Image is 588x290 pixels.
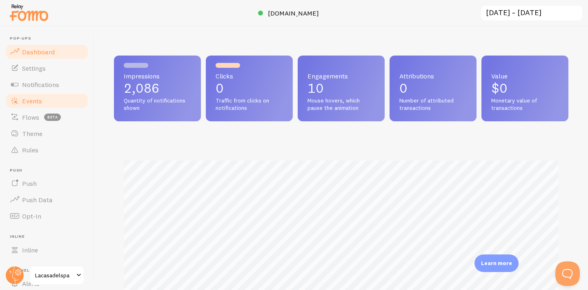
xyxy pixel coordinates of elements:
a: Flows beta [5,109,89,125]
span: Traffic from clicks on notifications [216,97,283,112]
span: Lacasadelspa [35,270,74,280]
a: Events [5,93,89,109]
a: Notifications [5,76,89,93]
span: Opt-In [22,212,41,220]
span: Attributions [399,73,467,79]
span: Impressions [124,73,191,79]
p: 2,086 [124,82,191,95]
span: Value [491,73,559,79]
a: Inline [5,242,89,258]
a: Settings [5,60,89,76]
span: Quantity of notifications shown [124,97,191,112]
span: Events [22,97,42,105]
a: Opt-In [5,208,89,224]
span: Pop-ups [10,36,89,41]
iframe: Help Scout Beacon - Open [555,261,580,286]
a: Push [5,175,89,192]
span: Push [22,179,37,187]
p: 0 [399,82,467,95]
img: fomo-relay-logo-orange.svg [9,2,49,23]
p: 10 [307,82,375,95]
p: 0 [216,82,283,95]
span: Notifications [22,80,59,89]
span: $0 [491,80,508,96]
div: Learn more [474,254,519,272]
span: Flows [22,113,39,121]
span: Push Data [22,196,53,204]
span: Theme [22,129,42,138]
span: Clicks [216,73,283,79]
span: Number of attributed transactions [399,97,467,112]
a: Theme [5,125,89,142]
span: Inline [10,234,89,239]
span: beta [44,114,61,121]
a: Rules [5,142,89,158]
a: Push Data [5,192,89,208]
span: Settings [22,64,46,72]
span: Engagements [307,73,375,79]
span: Mouse hovers, which pause the animation [307,97,375,112]
span: Push [10,168,89,173]
span: Inline [22,246,38,254]
span: Dashboard [22,48,55,56]
span: Monetary value of transactions [491,97,559,112]
span: Rules [22,146,38,154]
a: Dashboard [5,44,89,60]
a: Lacasadelspa [29,265,85,285]
p: Learn more [481,259,512,267]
